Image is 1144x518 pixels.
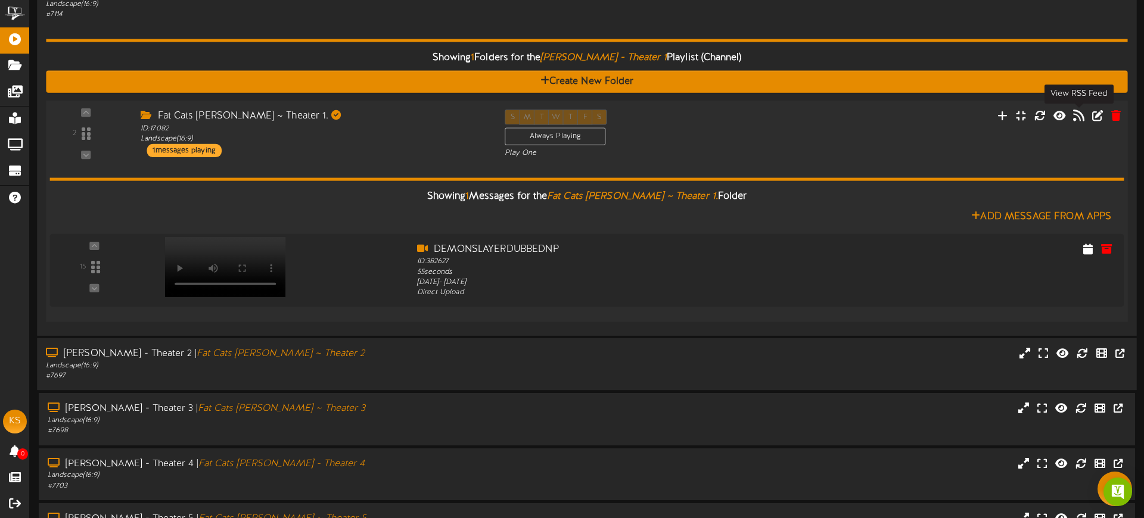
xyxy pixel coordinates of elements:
[46,347,486,361] div: [PERSON_NAME] - Theater 2 |
[540,52,667,63] i: [PERSON_NAME] - Theater 1
[48,457,487,471] div: [PERSON_NAME] - Theater 4 |
[48,426,487,436] div: # 7698
[197,348,365,359] i: Fat Cats [PERSON_NAME] ~ Theater 2
[48,416,487,426] div: Landscape ( 16:9 )
[471,52,474,63] span: 1
[198,403,365,414] i: Fat Cats [PERSON_NAME] ~ Theater 3
[48,481,487,491] div: # 7703
[417,243,847,257] div: DEMONSLAYERDUBBEDNP
[46,361,486,371] div: Landscape ( 16:9 )
[417,257,847,277] div: ID: 382627 55 seconds
[48,470,487,480] div: Landscape ( 16:9 )
[141,123,487,144] div: ID: 17082 Landscape ( 16:9 )
[465,191,469,202] span: 1
[46,371,486,381] div: # 7697
[968,210,1115,224] button: Add Message From Apps
[141,110,487,123] div: Fat Cats [PERSON_NAME] ~ Theater 1.
[17,448,28,460] span: 0
[41,184,1133,210] div: Showing Messages for the Folder
[46,71,1127,93] button: Create New Folder
[147,144,222,157] div: 1 messages playing
[505,127,605,145] div: Always Playing
[547,191,718,202] i: Fat Cats [PERSON_NAME] ~ Theater 1.
[198,458,365,469] i: Fat Cats [PERSON_NAME] - Theater 4
[417,277,847,288] div: [DATE] - [DATE]
[46,10,486,20] div: # 7114
[3,410,27,433] div: KS
[37,45,1137,71] div: Showing Folders for the Playlist (Channel)
[1103,478,1132,506] div: Open Intercom Messenger
[48,402,487,416] div: [PERSON_NAME] - Theater 3 |
[417,288,847,298] div: Direct Upload
[505,148,760,158] div: Play One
